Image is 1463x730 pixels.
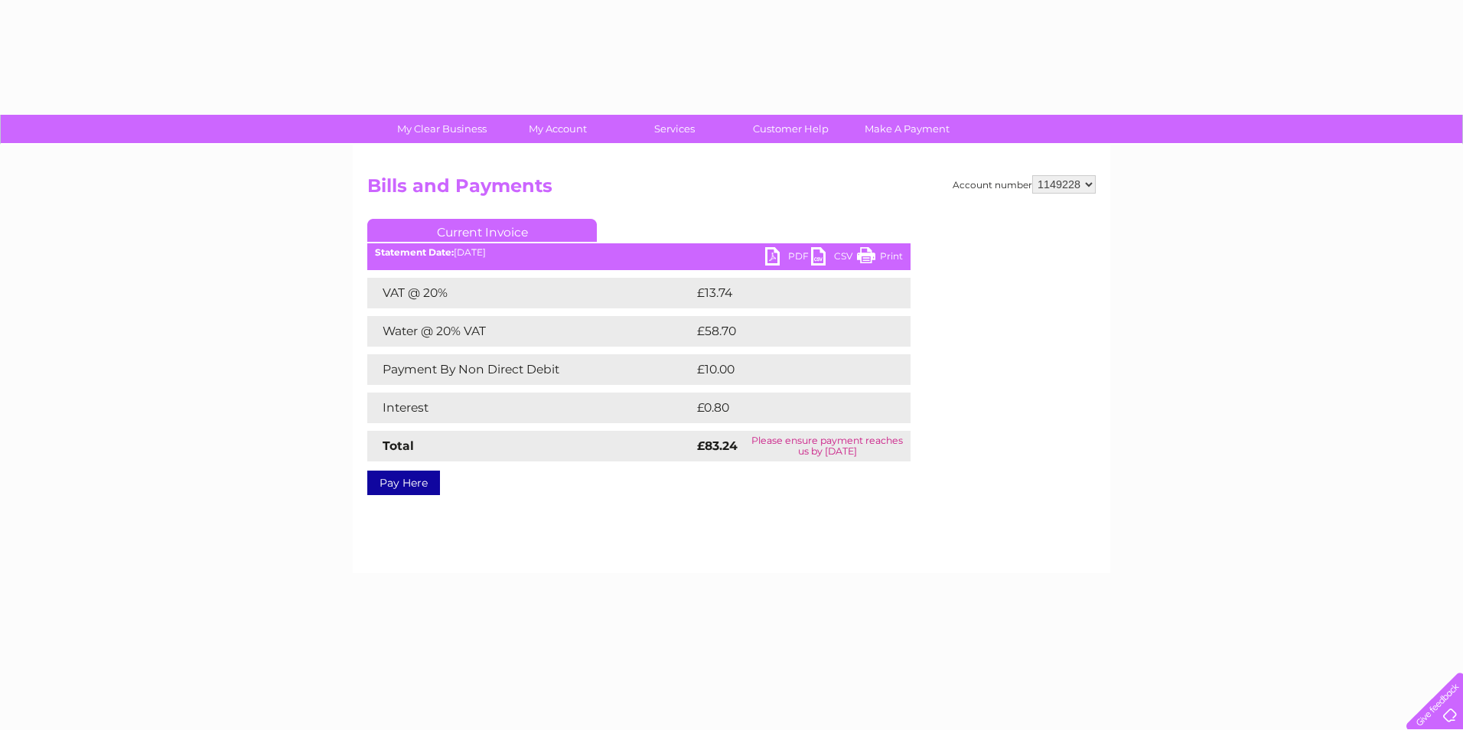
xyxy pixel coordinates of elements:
a: Print [857,247,903,269]
a: PDF [765,247,811,269]
a: Customer Help [728,115,854,143]
b: Statement Date: [375,246,454,258]
div: Account number [953,175,1096,194]
a: Services [611,115,738,143]
strong: £83.24 [697,438,738,453]
a: Current Invoice [367,219,597,242]
td: Interest [367,393,693,423]
td: VAT @ 20% [367,278,693,308]
td: Water @ 20% VAT [367,316,693,347]
td: £10.00 [693,354,879,385]
a: Make A Payment [844,115,970,143]
div: [DATE] [367,247,911,258]
td: Payment By Non Direct Debit [367,354,693,385]
a: CSV [811,247,857,269]
td: £13.74 [693,278,878,308]
strong: Total [383,438,414,453]
a: My Clear Business [379,115,505,143]
a: My Account [495,115,621,143]
a: Pay Here [367,471,440,495]
h2: Bills and Payments [367,175,1096,204]
td: Please ensure payment reaches us by [DATE] [744,431,911,461]
td: £58.70 [693,316,880,347]
td: £0.80 [693,393,875,423]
